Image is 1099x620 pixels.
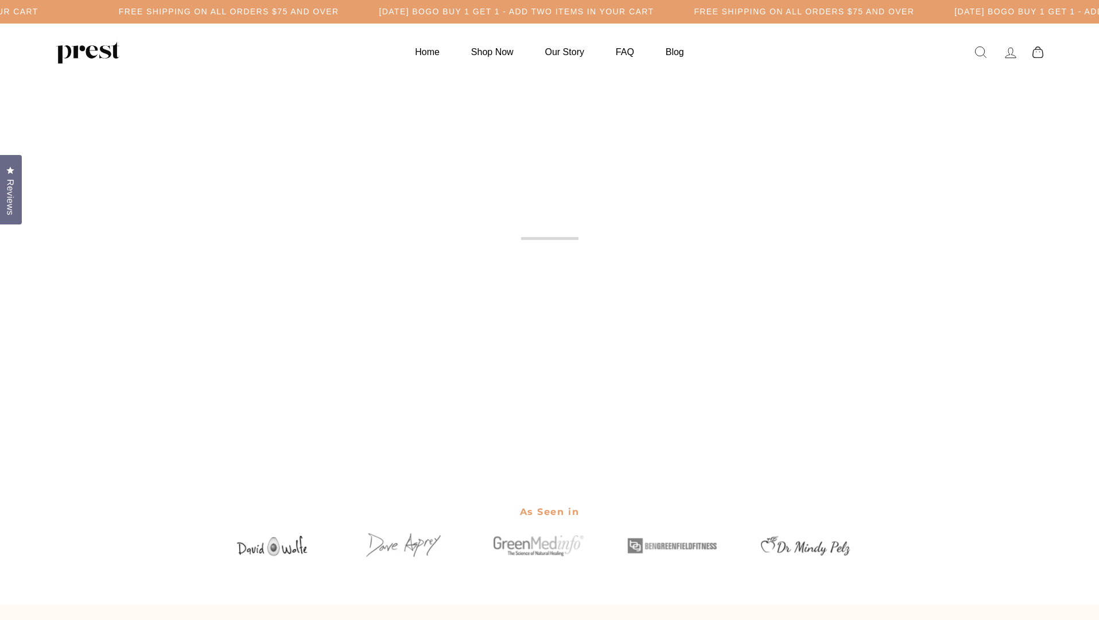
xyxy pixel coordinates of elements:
[457,41,528,63] a: Shop Now
[401,41,454,63] a: Home
[651,41,698,63] a: Blog
[601,41,648,63] a: FAQ
[379,7,654,17] h5: [DATE] BOGO BUY 1 GET 1 - ADD TWO ITEMS IN YOUR CART
[56,41,119,64] img: PREST ORGANICS
[3,179,18,215] span: Reviews
[531,41,599,63] a: Our Story
[694,7,914,17] h5: Free Shipping on all orders $75 and over
[214,498,886,526] h2: As Seen in
[401,41,698,63] ul: Primary
[119,7,339,17] h5: Free Shipping on all orders $75 and over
